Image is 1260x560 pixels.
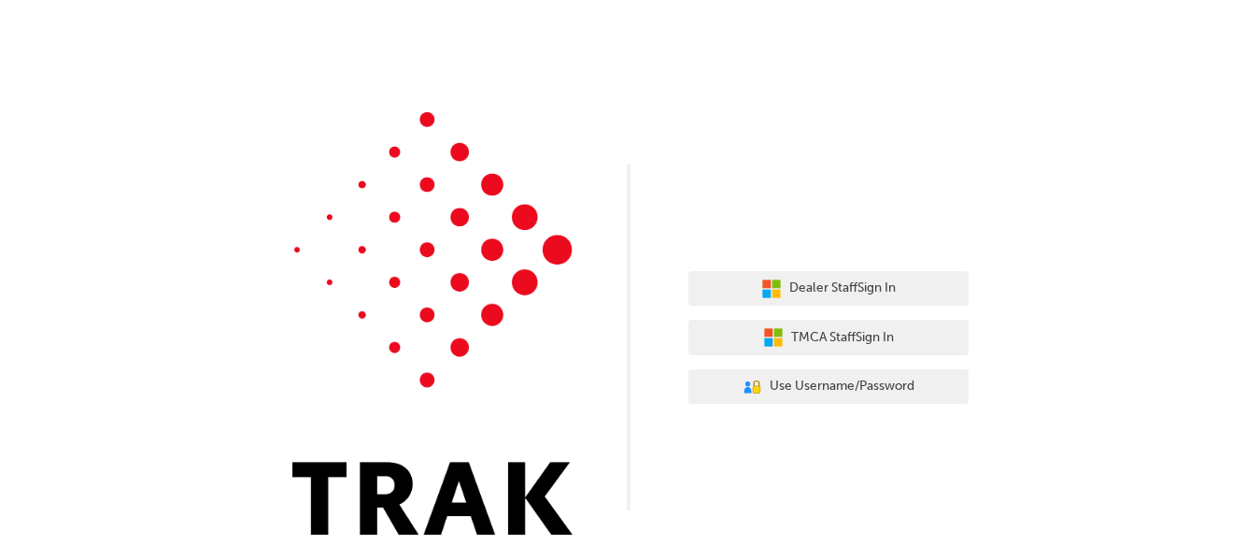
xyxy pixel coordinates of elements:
img: Trak [292,112,573,535]
span: Use Username/Password [770,376,914,397]
span: TMCA Staff Sign In [791,327,894,349]
span: Dealer Staff Sign In [789,278,896,299]
button: Use Username/Password [688,369,969,405]
button: TMCA StaffSign In [688,320,969,355]
button: Dealer StaffSign In [688,271,969,307]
